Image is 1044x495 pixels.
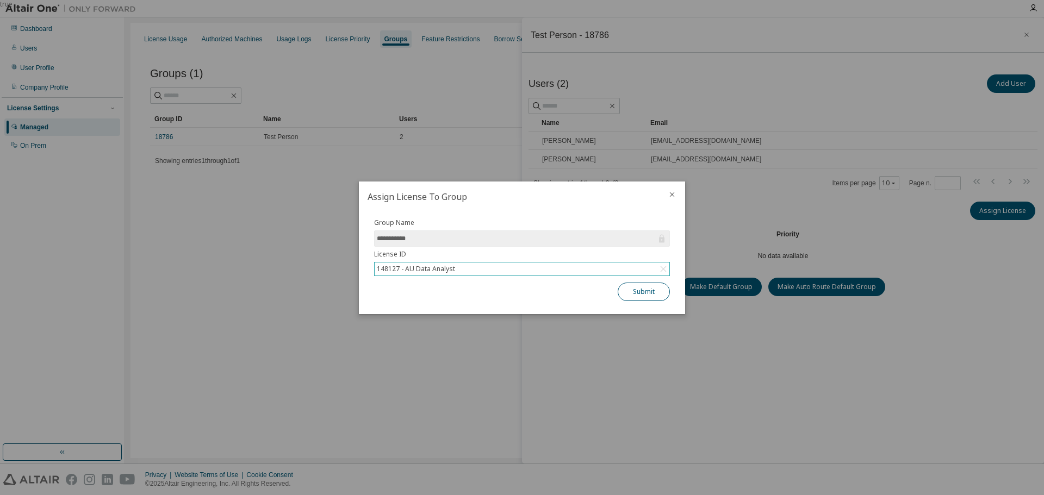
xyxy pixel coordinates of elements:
[374,218,670,227] label: Group Name
[668,190,676,199] button: close
[375,262,669,275] div: 148127 - AU Data Analyst
[359,181,659,212] h2: Assign License To Group
[375,263,457,275] div: 148127 - AU Data Analyst
[374,250,670,259] label: License ID
[618,283,670,301] button: Submit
